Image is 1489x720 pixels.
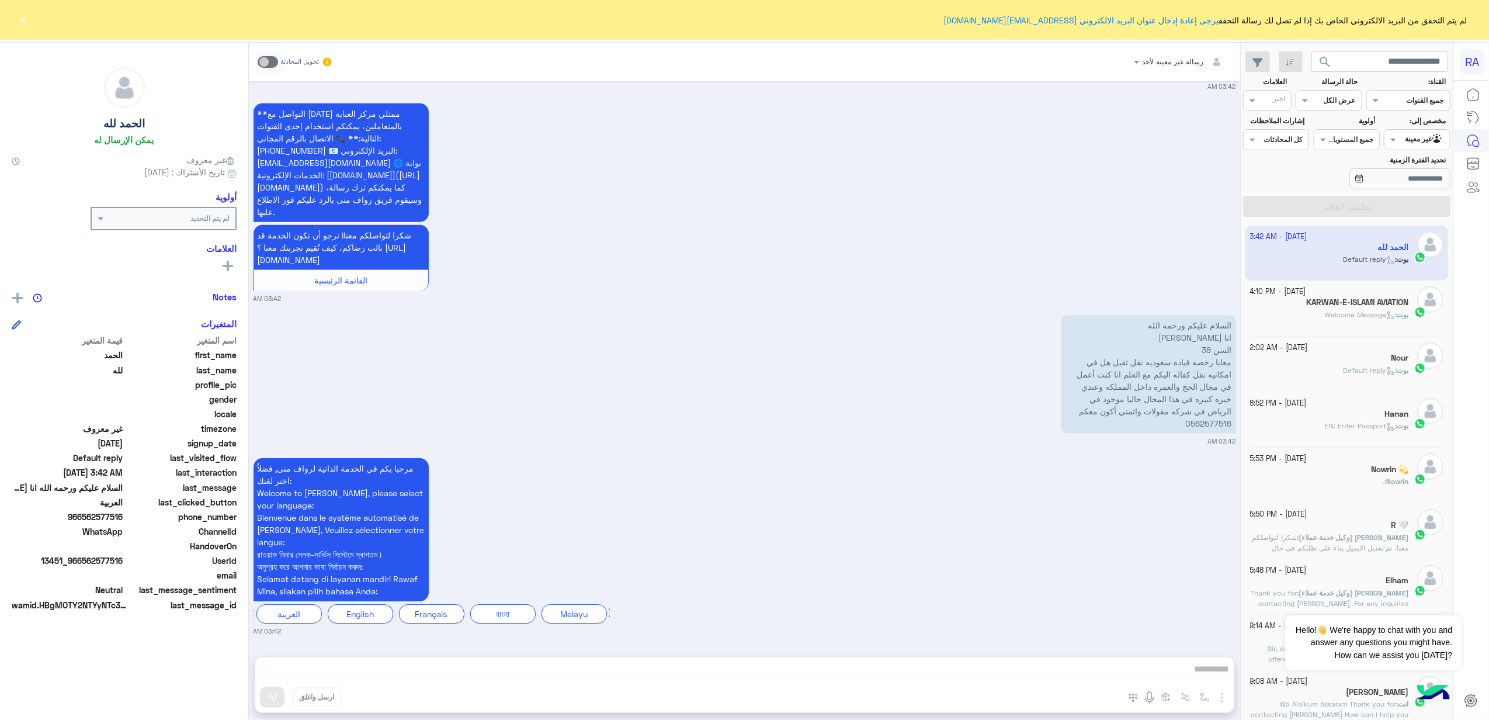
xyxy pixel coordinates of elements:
[1414,473,1426,485] img: WhatsApp
[1297,77,1358,87] label: حالة الرسالة
[95,134,154,145] h6: يمكن الإرسال له
[1417,565,1443,591] img: defaultAdmin.png
[216,192,237,202] h6: أولوية
[1208,82,1236,91] small: 03:42 AM
[254,294,282,303] small: 03:42 AM
[126,379,237,391] span: profile_pic
[1371,465,1408,475] h5: Nowrin 💫
[1299,533,1408,542] span: [PERSON_NAME] (وكيل خدمة عملاء)
[1397,366,1408,375] span: بوت
[1417,454,1443,480] img: defaultAdmin.png
[280,57,319,67] small: تحويل المحادثة
[126,555,237,567] span: UserId
[1285,615,1461,670] span: Hello!👋 We're happy to chat with you and answer any questions you might have. How can we assist y...
[314,275,367,285] span: القائمة الرئيسية
[12,584,123,596] span: 0
[1397,421,1408,430] span: بوت
[12,349,123,361] span: الحمد
[1413,673,1454,714] img: hulul-logo.png
[12,334,123,347] span: قيمة المتغير
[1297,589,1408,597] b: :
[12,511,123,523] span: 966562577516
[201,319,237,329] h6: المتغيرات
[1346,687,1408,697] h5: Salman
[1252,533,1408,573] span: شكرا لتواصلكم معنا، تم تعديل الايميل بناء على طلبكم في حال واجهتكم أي مشاكل أخرى نرجو التواصل معن...
[1417,342,1443,369] img: defaultAdmin.png
[1250,565,1307,576] small: [DATE] - 5:48 PM
[254,103,429,222] p: 4/10/2025, 3:42 AM
[1306,297,1408,307] h5: KARWAN-E-ISLAMI AVIATION
[254,458,429,601] p: 4/10/2025, 3:42 AM
[126,466,237,479] span: last_interaction
[126,482,237,494] span: last_message
[1208,437,1236,446] small: 03:42 AM
[33,293,42,303] img: notes
[1061,315,1236,434] p: 4/10/2025, 3:42 AM
[1395,421,1408,430] b: :
[1250,286,1306,297] small: [DATE] - 4:10 PM
[470,604,536,624] div: বাংলা
[1414,585,1426,597] img: WhatsApp
[256,604,322,624] div: العربية
[258,109,422,217] span: **التواصل مع [DATE] ممثلي مركز العناية بالمتعاملين، يمكنكم استخدام إحدى القنوات التالية:** 📞 الات...
[126,408,237,420] span: locale
[126,437,237,449] span: signup_date
[1395,310,1408,319] b: :
[126,540,237,552] span: HandoverOn
[254,626,282,636] small: 03:42 AM
[126,349,237,361] span: first_name
[1386,576,1408,586] h5: Elham
[12,466,123,479] span: 2025-10-04T00:42:48.84Z
[1386,477,1408,486] span: Nowrin
[12,393,123,406] span: null
[1250,589,1408,629] span: Thank you for contacting Rawaf Mina. For any inquiries related to Umrah, you may reach us via ema...
[1318,55,1332,69] span: search
[1368,77,1446,87] label: القناة:
[126,423,237,435] span: timezone
[12,423,123,435] span: غير معروف
[328,604,393,624] div: English
[1250,621,1306,632] small: [DATE] - 9:14 AM
[12,408,123,420] span: null
[944,15,1219,25] a: يرجى إعادة إدخال عنوان البريد الالكتروني [EMAIL_ADDRESS][DOMAIN_NAME]
[542,604,607,624] div: Melayu
[1417,398,1443,424] img: defaultAdmin.png
[1414,418,1426,430] img: WhatsApp
[126,584,237,596] span: last_message_sentiment
[18,14,29,26] button: ×
[131,599,237,611] span: last_message_id
[1243,196,1450,217] button: تطبيق الفلاتر
[1250,398,1307,409] small: [DATE] - 8:52 PM
[1395,366,1408,375] b: :
[1325,310,1395,319] span: Welcome Message
[1250,676,1308,687] small: [DATE] - 9:08 AM
[12,293,23,303] img: add
[1398,700,1408,708] span: انت
[12,599,129,611] span: wamid.HBgMOTY2NTYyNTc3NTE2FQIAEhggQTUwMzYzNDM5MDY1MjFDNjEzREM2QTYwRThBNjUyQ0EA
[1143,57,1204,66] span: رسالة غير معينة لأحد
[126,393,237,406] span: gender
[1386,116,1446,126] label: مخصص إلى:
[12,540,123,552] span: null
[1414,306,1426,318] img: WhatsApp
[126,364,237,376] span: last_name
[1460,49,1485,74] div: RA
[12,525,123,538] span: 2
[254,225,429,270] p: 4/10/2025, 3:42 AM
[1315,155,1446,165] label: تحديد الفترة الزمنية
[1397,310,1408,319] span: بوت
[126,452,237,464] span: last_visited_flow
[258,230,412,265] span: شكرا لتواصلكم معنا! نرجو أن تكون الخدمة قد نالت رضاكم، كيف تُقيم تجربتك معنا ؟ [URL][DOMAIN_NAME]
[103,117,145,130] h5: الحمد لله
[12,496,123,508] span: العربية
[1396,700,1408,708] b: :
[1268,644,1408,674] span: Sir, as mentioned before, tours are not offered separately. They are included only within our pac...
[1391,353,1408,363] h5: Nour
[12,452,123,464] span: Default reply
[186,154,237,166] span: غير معروف
[1250,509,1307,520] small: [DATE] - 5:50 PM
[1311,51,1340,77] button: search
[12,364,123,376] span: لله
[105,68,144,108] img: defaultAdmin.png
[12,569,123,581] span: null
